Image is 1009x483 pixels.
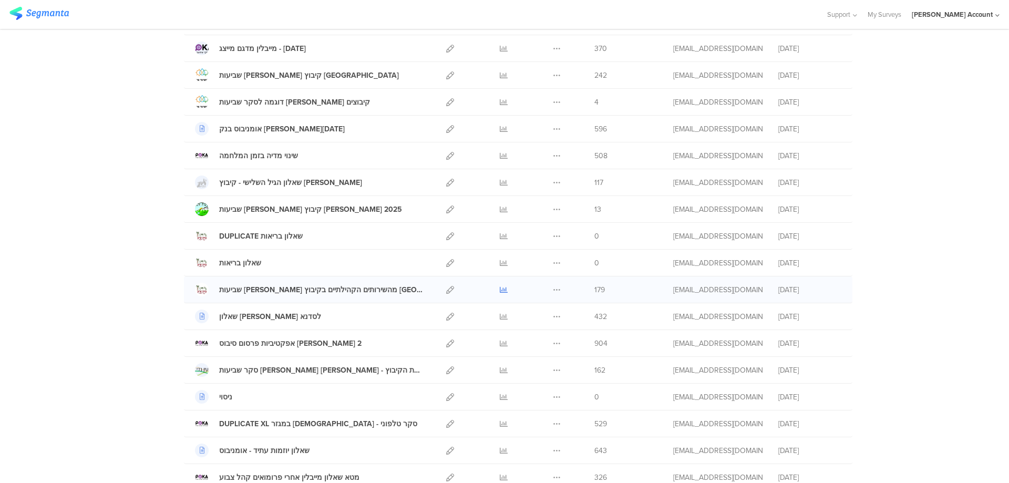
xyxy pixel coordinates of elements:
[673,231,763,242] div: miri@miridikman.co.il
[195,283,423,296] a: שביעות [PERSON_NAME] מהשירותים הקהילתיים בקיבוץ [GEOGRAPHIC_DATA]
[594,97,599,108] span: 4
[673,445,763,456] div: miri.dikman@gmail.com
[219,311,321,322] div: שאלון אסף פינק לסדנא
[195,229,303,243] a: DUPLICATE שאלון בריאות
[594,150,608,161] span: 508
[219,418,417,429] div: DUPLICATE XL במגזר החרדי - סקר טלפוני
[778,258,841,269] div: [DATE]
[673,70,763,81] div: miri@miridikman.co.il
[673,392,763,403] div: miri.dikman@gmail.com
[594,392,599,403] span: 0
[219,150,298,161] div: שינוי מדיה בזמן המלחמה
[594,43,607,54] span: 370
[195,68,399,82] a: שביעות [PERSON_NAME] קיבוץ [GEOGRAPHIC_DATA]
[219,204,402,215] div: שביעות רצון קיבוץ עינת 2025
[912,9,993,19] div: [PERSON_NAME] Account
[594,231,599,242] span: 0
[778,177,841,188] div: [DATE]
[778,392,841,403] div: [DATE]
[594,258,599,269] span: 0
[195,390,232,404] a: ניסוי
[219,445,310,456] div: שאלון יוזמות עתיד - אומניבוס
[778,338,841,349] div: [DATE]
[219,231,303,242] div: DUPLICATE שאלון בריאות
[594,445,607,456] span: 643
[673,177,763,188] div: miri@miridikman.co.il
[778,418,841,429] div: [DATE]
[195,256,261,270] a: שאלון בריאות
[778,150,841,161] div: [DATE]
[195,42,306,55] a: מייבלין מדגם מייצג - [DATE]
[219,97,370,108] div: דוגמה לסקר שביעות רצון קיבוצים
[594,124,607,135] span: 596
[673,311,763,322] div: miri.dikman@gmail.com
[219,472,359,483] div: מטא שאלון מייבלין אחרי פרומואים קהל צבוע
[219,338,362,349] div: אפקטיביות פרסום סיבוס גל 2
[219,284,423,295] div: שביעות רצון מהשירותים הקהילתיים בקיבוץ בית זרע
[778,472,841,483] div: [DATE]
[673,258,763,269] div: miri@miridikman.co.il
[778,70,841,81] div: [DATE]
[219,70,399,81] div: שביעות רצון קיבוץ עין חרוד איחוד
[219,43,306,54] div: מייבלין מדגם מייצג - יולי 25
[195,149,298,162] a: שינוי מדיה בזמן המלחמה
[195,202,402,216] a: שביעות [PERSON_NAME] קיבוץ [PERSON_NAME] 2025
[673,338,763,349] div: miri.dikman@gmail.com
[594,204,601,215] span: 13
[778,365,841,376] div: [DATE]
[594,284,605,295] span: 179
[673,204,763,215] div: miri@miridikman.co.il
[9,7,69,20] img: segmanta logo
[778,124,841,135] div: [DATE]
[827,9,850,19] span: Support
[195,336,362,350] a: אפקטיביות פרסום סיבוס [PERSON_NAME] 2
[673,418,763,429] div: miri.dikman@gmail.com
[219,258,261,269] div: שאלון בריאות
[219,392,232,403] div: ניסוי
[778,97,841,108] div: [DATE]
[594,338,608,349] span: 904
[195,176,362,189] a: שאלון הגיל השלישי - קיבוץ [PERSON_NAME]
[195,444,310,457] a: שאלון יוזמות עתיד - אומניבוס
[594,365,605,376] span: 162
[219,365,423,376] div: סקר שביעות רצון ממיה דביר - מנהלת קהילה ומזכירת הקיבוץ
[673,150,763,161] div: miri@miridikman.co.il
[219,124,345,135] div: אומניבוס בנק יהב יוני 2025
[195,95,370,109] a: דוגמה לסקר שביעות [PERSON_NAME] קיבוצים
[778,43,841,54] div: [DATE]
[778,284,841,295] div: [DATE]
[673,284,763,295] div: miri@miridikman.co.il
[594,472,607,483] span: 326
[673,124,763,135] div: miri@miridikman.co.il
[195,363,423,377] a: סקר שביעות [PERSON_NAME] [PERSON_NAME] - מנהלת קהילה ומזכירת הקיבוץ
[219,177,362,188] div: שאלון הגיל השלישי - קיבוץ גבע
[778,311,841,322] div: [DATE]
[594,177,603,188] span: 117
[778,231,841,242] div: [DATE]
[778,445,841,456] div: [DATE]
[195,310,321,323] a: שאלון [PERSON_NAME] לסדנא
[673,43,763,54] div: miri@miridikman.co.il
[673,97,763,108] div: miri@miridikman.co.il
[594,311,607,322] span: 432
[673,365,763,376] div: miri.dikman@gmail.com
[195,122,345,136] a: אומניבוס בנק [PERSON_NAME][DATE]
[195,417,417,430] a: DUPLICATE XL במגזר [DEMOGRAPHIC_DATA] - סקר טלפוני
[673,472,763,483] div: miri.dikman@gmail.com
[594,70,607,81] span: 242
[594,418,607,429] span: 529
[778,204,841,215] div: [DATE]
